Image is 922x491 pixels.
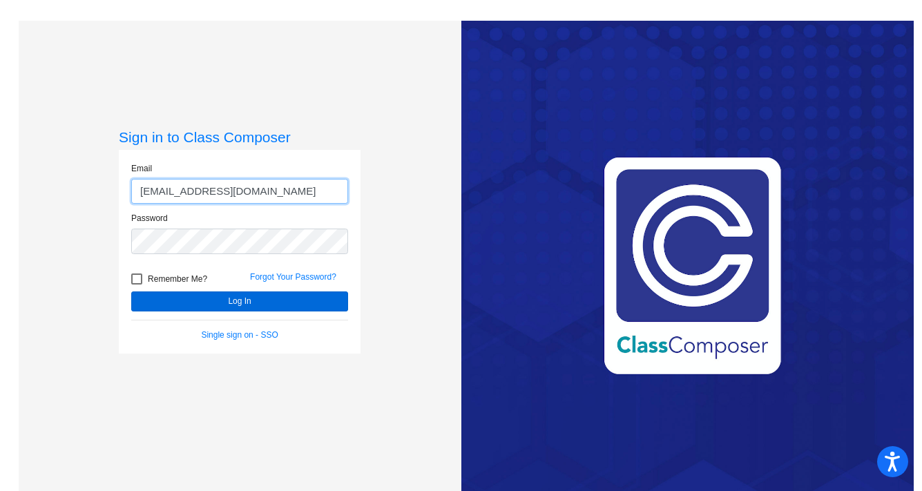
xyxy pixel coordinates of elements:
span: Remember Me? [148,271,207,287]
label: Email [131,162,152,175]
a: Forgot Your Password? [250,272,336,282]
h3: Sign in to Class Composer [119,128,361,146]
label: Password [131,212,168,224]
button: Log In [131,291,348,311]
a: Single sign on - SSO [201,330,278,340]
